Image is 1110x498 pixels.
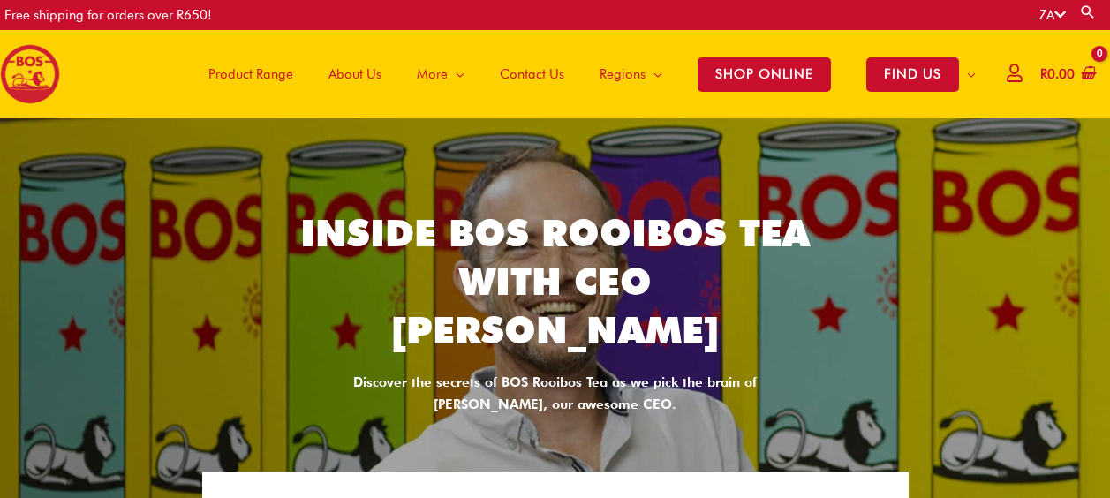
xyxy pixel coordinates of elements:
a: About Us [311,30,399,118]
div: Discover the secrets of BOS Rooibos Tea as we pick the brain of [PERSON_NAME], our awesome CEO. [299,372,812,416]
span: FIND US [866,57,959,92]
nav: Site Navigation [177,30,993,118]
span: More [417,48,448,101]
span: About Us [328,48,381,101]
a: SHOP ONLINE [680,30,849,118]
a: Search button [1079,4,1097,20]
span: R [1040,66,1047,82]
span: Regions [600,48,646,101]
a: Product Range [191,30,311,118]
span: Product Range [208,48,293,101]
span: SHOP ONLINE [698,57,831,92]
bdi: 0.00 [1040,66,1075,82]
span: Contact Us [500,48,564,101]
a: ZA [1039,7,1066,23]
a: More [399,30,482,118]
a: Regions [582,30,680,118]
a: Contact Us [482,30,582,118]
h2: Inside BOS Rooibos Tea with CEO [PERSON_NAME] [299,209,812,354]
a: View Shopping Cart, empty [1037,55,1097,94]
